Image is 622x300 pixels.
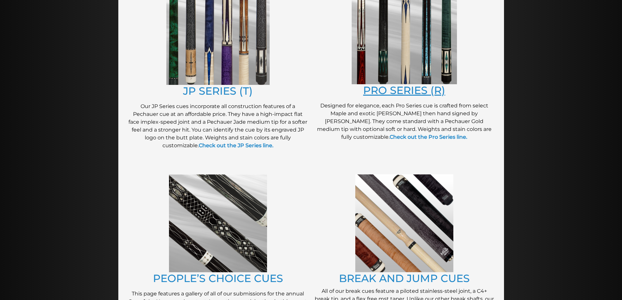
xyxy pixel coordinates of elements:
p: Designed for elegance, each Pro Series cue is crafted from select Maple and exotic [PERSON_NAME] ... [314,102,494,141]
p: Our JP Series cues incorporate all construction features of a Pechauer cue at an affordable price... [128,103,308,150]
a: JP SERIES (T) [183,85,253,97]
a: PRO SERIES (R) [363,84,445,97]
a: PEOPLE’S CHOICE CUES [153,272,283,285]
a: BREAK AND JUMP CUES [339,272,470,285]
a: Check out the Pro Series line. [390,134,467,140]
a: Check out the JP Series line. [199,142,274,149]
